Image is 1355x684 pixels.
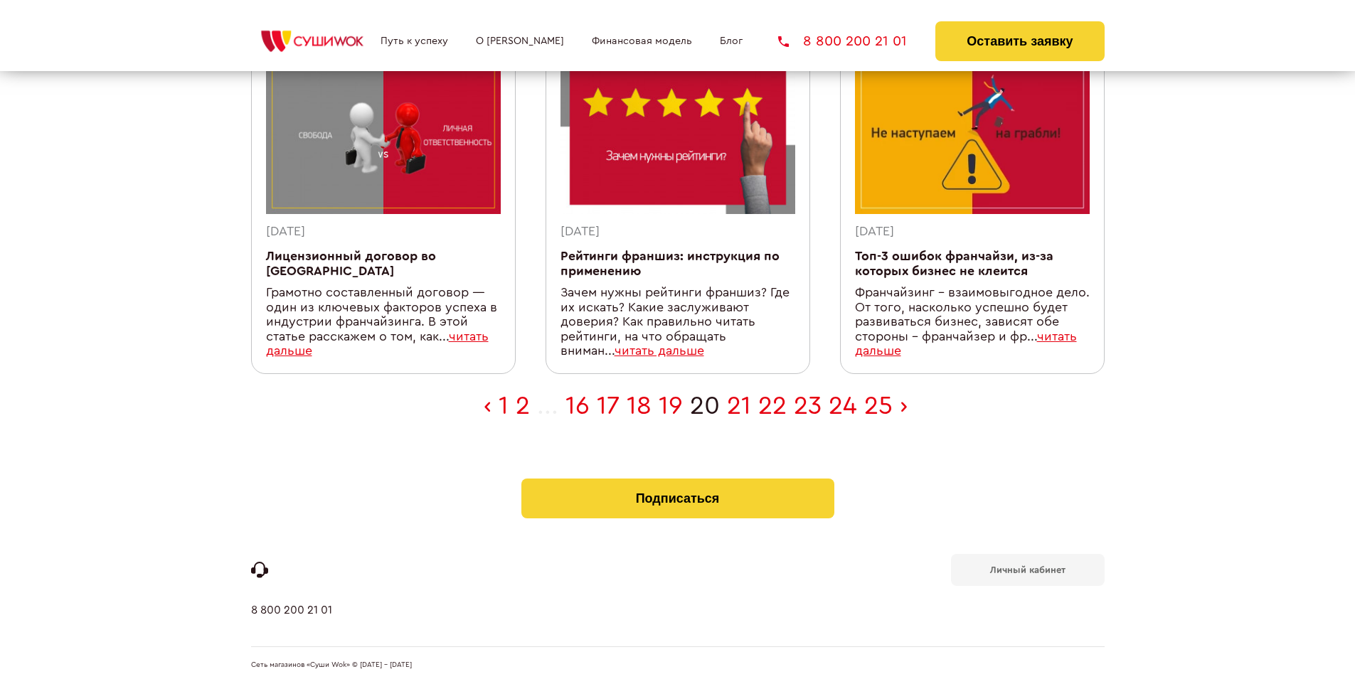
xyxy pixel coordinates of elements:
a: 8 800 200 21 01 [251,604,332,646]
a: 19 [659,393,683,419]
a: 23 [794,393,822,419]
a: 17 [597,393,620,419]
a: 16 [565,393,590,419]
div: Грамотно составленный договор ― один из ключевых факторов успеха в индустрии франчайзинга. В этой... [266,286,501,359]
div: [DATE] [560,225,795,240]
div: Зачем нужны рейтинги франшиз? Где их искать? Какие заслуживают доверия? Как правильно читать рейт... [560,286,795,359]
a: 24 [829,393,857,419]
a: Next » [900,393,908,419]
a: 18 [627,393,652,419]
a: 2 [516,393,530,419]
div: Франчайзинг – взаимовыгодное дело. От того, насколько успешно будет развиваться бизнес, зависят о... [855,286,1090,359]
a: читать дальше [615,345,704,357]
span: 8 800 200 21 01 [803,34,907,48]
a: Финансовая модель [592,36,692,47]
a: 8 800 200 21 01 [778,34,907,48]
div: [DATE] [855,225,1090,240]
a: 21 [727,393,751,419]
span: ... [537,393,558,419]
button: Подписаться [521,479,834,518]
a: « Previous [484,393,491,419]
a: 1 [499,393,509,419]
a: Путь к успеху [381,36,448,47]
button: Оставить заявку [935,21,1104,61]
a: Топ-3 ошибок франчайзи, из-за которых бизнес не клеится [855,250,1053,277]
span: Сеть магазинов «Суши Wok» © [DATE] - [DATE] [251,661,412,670]
a: Блог [720,36,743,47]
a: Рейтинги франшиз: инструкция по применению [560,250,780,277]
a: Личный кабинет [951,554,1105,586]
a: 25 [864,393,893,419]
a: Лицензионный договор во [GEOGRAPHIC_DATA] [266,250,436,277]
span: 20 [690,393,720,419]
div: [DATE] [266,225,501,240]
a: О [PERSON_NAME] [476,36,564,47]
a: 22 [758,393,787,419]
b: Личный кабинет [990,565,1066,575]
